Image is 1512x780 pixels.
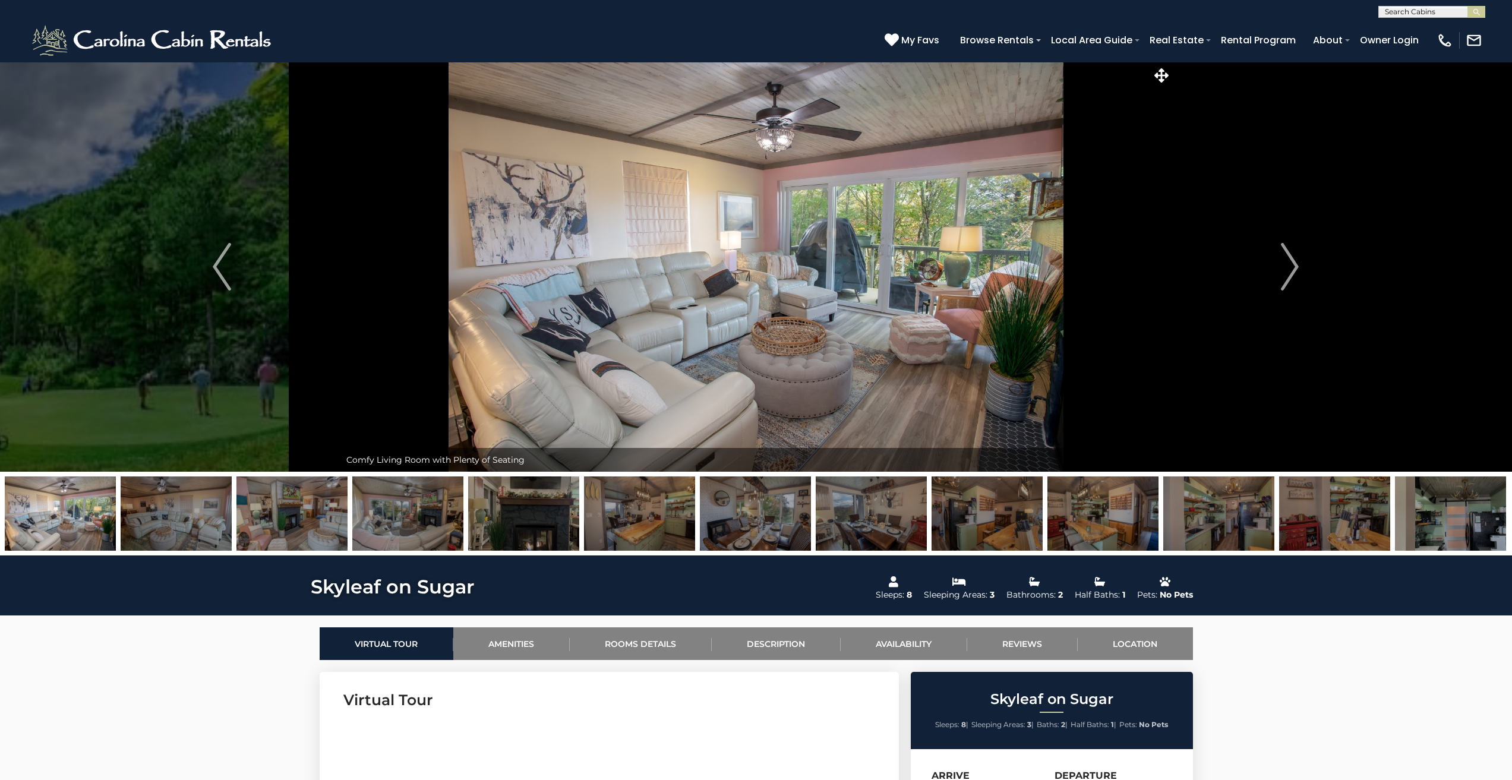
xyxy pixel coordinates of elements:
span: Half Baths: [1071,720,1109,729]
a: Owner Login [1354,30,1425,50]
a: Rental Program [1215,30,1302,50]
img: 163271279 [1395,476,1506,551]
h2: Skyleaf on Sugar [914,691,1190,707]
span: Sleeping Areas: [971,720,1025,729]
img: 163271277 [1163,476,1274,551]
img: White-1-2.png [30,23,276,58]
img: 163271273 [700,476,811,551]
button: Previous [104,62,340,472]
a: Amenities [453,627,570,660]
a: My Favs [885,33,942,48]
img: 163271270 [352,476,463,551]
strong: 2 [1061,720,1065,729]
strong: 1 [1111,720,1114,729]
img: 163271274 [816,476,927,551]
li: | [935,717,968,732]
a: Description [712,627,841,660]
span: Baths: [1037,720,1059,729]
img: 163271275 [932,476,1043,551]
div: Comfy Living Room with Plenty of Seating [340,448,1172,472]
a: Rooms Details [570,627,712,660]
span: Sleeps: [935,720,959,729]
a: Location [1078,627,1193,660]
span: Pets: [1119,720,1137,729]
a: Local Area Guide [1045,30,1138,50]
img: arrow [1281,243,1299,290]
h3: Virtual Tour [343,690,875,710]
a: Real Estate [1144,30,1210,50]
img: 163271267 [5,476,116,551]
img: 163271276 [1047,476,1159,551]
strong: 8 [961,720,966,729]
strong: No Pets [1139,720,1168,729]
a: Virtual Tour [320,627,453,660]
a: Reviews [967,627,1078,660]
img: 163271269 [236,476,348,551]
img: 163271278 [1279,476,1390,551]
li: | [1071,717,1116,732]
img: mail-regular-white.png [1466,32,1482,49]
a: Browse Rentals [954,30,1040,50]
span: My Favs [901,33,939,48]
strong: 3 [1027,720,1031,729]
a: About [1307,30,1349,50]
img: arrow [213,243,231,290]
img: 163271271 [468,476,579,551]
li: | [971,717,1034,732]
img: 163271272 [584,476,695,551]
img: 163271268 [121,476,232,551]
button: Next [1172,62,1408,472]
img: phone-regular-white.png [1437,32,1453,49]
a: Availability [841,627,967,660]
li: | [1037,717,1068,732]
